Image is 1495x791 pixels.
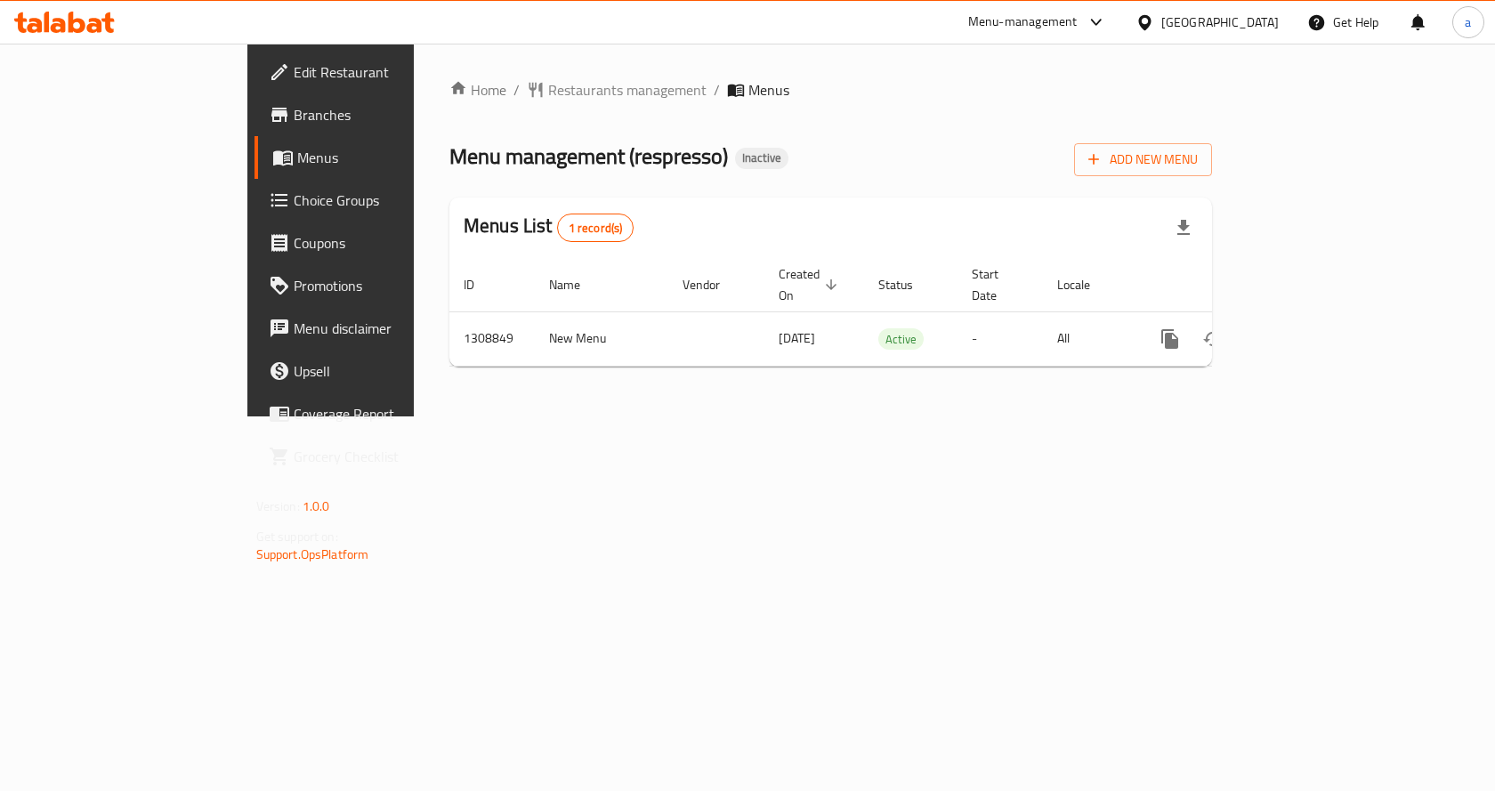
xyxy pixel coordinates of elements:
span: Start Date [972,263,1022,306]
span: 1 record(s) [558,220,634,237]
span: Menus [297,147,483,168]
span: Created On [779,263,843,306]
a: Coverage Report [255,392,497,435]
a: Promotions [255,264,497,307]
button: more [1149,318,1192,360]
span: [DATE] [779,327,815,350]
span: Grocery Checklist [294,446,483,467]
h2: Menus List [464,213,634,242]
span: Menus [748,79,789,101]
a: Edit Restaurant [255,51,497,93]
nav: breadcrumb [449,79,1212,101]
button: Add New Menu [1074,143,1212,176]
a: Upsell [255,350,497,392]
span: 1.0.0 [303,495,330,518]
a: Menus [255,136,497,179]
span: Upsell [294,360,483,382]
span: Branches [294,104,483,125]
button: Change Status [1192,318,1234,360]
a: Choice Groups [255,179,497,222]
span: Version: [256,495,300,518]
th: Actions [1135,258,1334,312]
li: / [513,79,520,101]
span: Coverage Report [294,403,483,424]
span: Choice Groups [294,190,483,211]
span: Restaurants management [548,79,707,101]
td: - [958,311,1043,366]
table: enhanced table [449,258,1334,367]
span: a [1465,12,1471,32]
span: ID [464,274,497,295]
td: New Menu [535,311,668,366]
a: Restaurants management [527,79,707,101]
a: Branches [255,93,497,136]
span: Active [878,329,924,350]
div: [GEOGRAPHIC_DATA] [1161,12,1279,32]
a: Menu disclaimer [255,307,497,350]
span: Edit Restaurant [294,61,483,83]
div: Active [878,328,924,350]
a: Support.OpsPlatform [256,543,369,566]
span: Status [878,274,936,295]
span: Promotions [294,275,483,296]
span: Coupons [294,232,483,254]
span: Get support on: [256,525,338,548]
span: Menu management ( respresso ) [449,136,728,176]
div: Menu-management [968,12,1078,33]
span: Name [549,274,603,295]
span: Locale [1057,274,1113,295]
div: Inactive [735,148,788,169]
span: Add New Menu [1088,149,1198,171]
td: All [1043,311,1135,366]
span: Vendor [683,274,743,295]
span: Menu disclaimer [294,318,483,339]
span: Inactive [735,150,788,165]
li: / [714,79,720,101]
a: Grocery Checklist [255,435,497,478]
div: Export file [1162,206,1205,249]
a: Coupons [255,222,497,264]
div: Total records count [557,214,634,242]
